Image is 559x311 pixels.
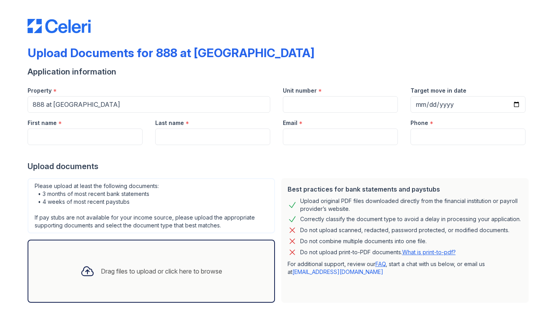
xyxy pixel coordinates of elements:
label: Unit number [283,87,317,95]
p: For additional support, review our , start a chat with us below, or email us at [288,260,522,276]
label: Target move in date [410,87,466,95]
div: Upload Documents for 888 at [GEOGRAPHIC_DATA] [28,46,314,60]
iframe: chat widget [526,279,551,303]
div: Upload documents [28,161,532,172]
div: Please upload at least the following documents: • 3 months of most recent bank statements • 4 wee... [28,178,275,233]
div: Correctly classify the document type to avoid a delay in processing your application. [300,214,521,224]
label: Last name [155,119,184,127]
div: Do not combine multiple documents into one file. [300,237,427,246]
div: Application information [28,66,532,77]
a: What is print-to-pdf? [402,249,456,255]
a: FAQ [375,261,386,267]
div: Drag files to upload or click here to browse [101,266,222,276]
img: CE_Logo_Blue-a8612792a0a2168367f1c8372b55b34899dd931a85d93a1a3d3e32e68fde9ad4.png [28,19,91,33]
div: Best practices for bank statements and paystubs [288,184,522,194]
div: Do not upload scanned, redacted, password protected, or modified documents. [300,225,509,235]
p: Do not upload print-to-PDF documents. [300,248,456,256]
label: Property [28,87,52,95]
a: [EMAIL_ADDRESS][DOMAIN_NAME] [292,268,383,275]
label: First name [28,119,57,127]
div: Upload original PDF files downloaded directly from the financial institution or payroll provider’... [300,197,522,213]
label: Phone [410,119,428,127]
label: Email [283,119,297,127]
